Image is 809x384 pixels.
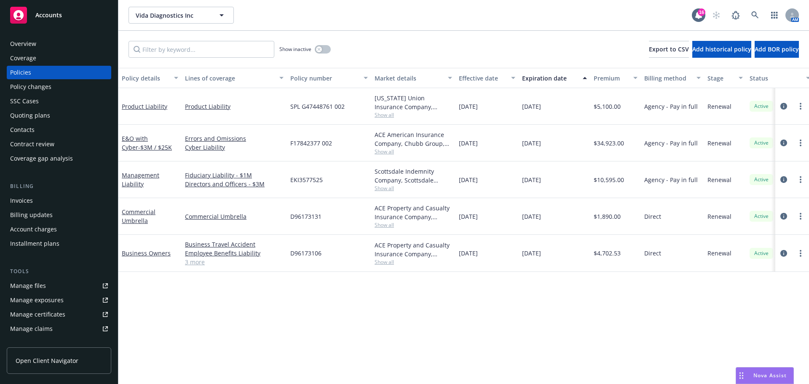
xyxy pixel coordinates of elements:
[796,211,806,221] a: more
[371,68,455,88] button: Market details
[7,223,111,236] a: Account charges
[185,212,284,221] a: Commercial Umbrella
[755,41,799,58] button: Add BOR policy
[7,293,111,307] a: Manage exposures
[455,68,519,88] button: Effective date
[750,74,801,83] div: Status
[649,41,689,58] button: Export to CSV
[7,336,111,350] a: Manage BORs
[736,367,794,384] button: Nova Assist
[10,137,54,151] div: Contract review
[122,74,169,83] div: Policy details
[747,7,763,24] a: Search
[10,194,33,207] div: Invoices
[753,372,787,379] span: Nova Assist
[7,182,111,191] div: Billing
[375,74,443,83] div: Market details
[459,175,478,184] span: [DATE]
[7,3,111,27] a: Accounts
[796,101,806,111] a: more
[708,7,725,24] a: Start snowing
[796,248,806,258] a: more
[594,102,621,111] span: $5,100.00
[290,249,321,258] span: D96173106
[594,249,621,258] span: $4,702.53
[522,102,541,111] span: [DATE]
[375,130,452,148] div: ACE American Insurance Company, Chubb Group, RT Specialty Insurance Services, LLC (RSG Specialty,...
[122,249,171,257] a: Business Owners
[7,194,111,207] a: Invoices
[590,68,641,88] button: Premium
[594,175,624,184] span: $10,595.00
[727,7,744,24] a: Report a Bug
[7,37,111,51] a: Overview
[753,102,770,110] span: Active
[138,143,172,151] span: - $3M / $25K
[7,237,111,250] a: Installment plans
[122,102,167,110] a: Product Liability
[736,368,747,384] div: Drag to move
[122,134,172,151] a: E&O with Cyber
[375,94,452,111] div: [US_STATE] Union Insurance Company, Chubb Group
[375,241,452,258] div: ACE Property and Casualty Insurance Company, Chubb Group
[122,171,159,188] a: Management Liability
[7,109,111,122] a: Quoting plans
[35,12,62,19] span: Accounts
[375,204,452,221] div: ACE Property and Casualty Insurance Company, Chubb Group
[7,267,111,276] div: Tools
[707,74,734,83] div: Stage
[375,185,452,192] span: Show all
[287,68,371,88] button: Policy number
[779,175,789,185] a: circleInformation
[10,80,51,94] div: Policy changes
[644,139,698,148] span: Agency - Pay in full
[707,139,731,148] span: Renewal
[375,221,452,228] span: Show all
[185,143,284,152] a: Cyber Liability
[796,138,806,148] a: more
[707,102,731,111] span: Renewal
[522,74,578,83] div: Expiration date
[7,94,111,108] a: SSC Cases
[522,139,541,148] span: [DATE]
[459,212,478,221] span: [DATE]
[185,74,274,83] div: Lines of coverage
[692,41,751,58] button: Add historical policy
[594,74,628,83] div: Premium
[375,111,452,118] span: Show all
[779,248,789,258] a: circleInformation
[753,176,770,183] span: Active
[707,212,731,221] span: Renewal
[10,237,59,250] div: Installment plans
[129,7,234,24] button: Vida Diagnostics Inc
[182,68,287,88] button: Lines of coverage
[779,138,789,148] a: circleInformation
[7,137,111,151] a: Contract review
[290,74,359,83] div: Policy number
[459,139,478,148] span: [DATE]
[753,250,770,257] span: Active
[129,41,274,58] input: Filter by keyword...
[7,308,111,321] a: Manage certificates
[375,167,452,185] div: Scottsdale Indemnity Company, Scottsdale Insurance Company (Nationwide), CRC Group
[185,171,284,180] a: Fiduciary Liability - $1M
[641,68,704,88] button: Billing method
[7,152,111,165] a: Coverage gap analysis
[698,8,705,16] div: 16
[185,134,284,143] a: Errors and Omissions
[7,322,111,336] a: Manage claims
[753,139,770,147] span: Active
[753,212,770,220] span: Active
[375,258,452,266] span: Show all
[644,212,661,221] span: Direct
[10,279,46,293] div: Manage files
[10,123,35,137] div: Contacts
[649,45,689,53] span: Export to CSV
[707,175,731,184] span: Renewal
[644,175,698,184] span: Agency - Pay in full
[279,46,311,53] span: Show inactive
[7,80,111,94] a: Policy changes
[644,74,691,83] div: Billing method
[7,51,111,65] a: Coverage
